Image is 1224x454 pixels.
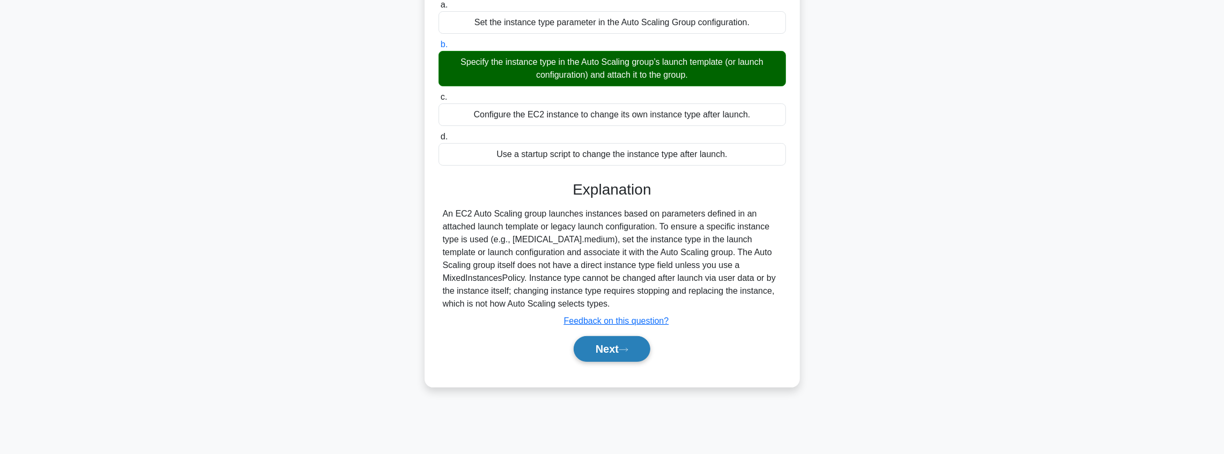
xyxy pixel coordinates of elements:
[439,103,786,126] div: Configure the EC2 instance to change its own instance type after launch.
[574,336,650,362] button: Next
[564,316,669,325] a: Feedback on this question?
[439,51,786,86] div: Specify the instance type in the Auto Scaling group’s launch template (or launch configuration) a...
[441,40,448,49] span: b.
[441,132,448,141] span: d.
[441,92,447,101] span: c.
[445,181,780,199] h3: Explanation
[439,143,786,166] div: Use a startup script to change the instance type after launch.
[439,11,786,34] div: Set the instance type parameter in the Auto Scaling Group configuration.
[443,207,782,310] div: An EC2 Auto Scaling group launches instances based on parameters defined in an attached launch te...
